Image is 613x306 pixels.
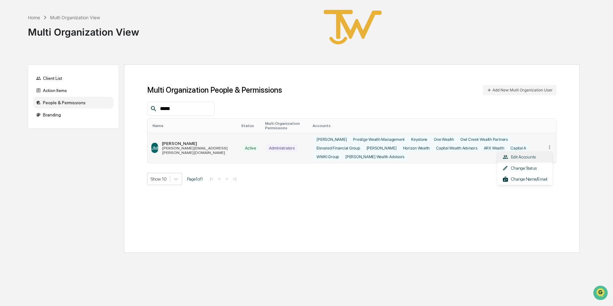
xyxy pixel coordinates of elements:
[502,154,547,160] div: Edit Accounts
[109,51,117,59] button: Start new chat
[6,94,12,99] div: 🔎
[187,176,203,182] span: Page 1 of 1
[508,144,529,152] div: Capital A
[33,97,113,108] div: People & Permissions
[216,176,223,182] button: <
[6,81,12,87] div: 🖐️
[321,5,385,49] img: True West
[162,146,235,155] div: [PERSON_NAME][EMAIL_ADDRESS][PERSON_NAME][DOMAIN_NAME]
[46,81,52,87] div: 🗄️
[208,176,215,182] button: |<
[242,144,259,152] div: Active
[22,55,81,61] div: We're available if you need us!
[265,121,307,130] div: Toggle SortBy
[162,141,235,146] div: [PERSON_NAME]
[408,136,430,143] div: Keystone
[314,153,341,160] div: WMKI Group
[6,49,18,61] img: 1746055101610-c473b297-6a78-478c-a979-82029cc54cd1
[502,176,547,182] div: Change Name/Email
[433,144,480,152] div: Capital Wealth Advisors
[548,123,554,128] div: Toggle SortBy
[350,136,407,143] div: Prestige Wealth Management
[223,176,230,182] button: >
[458,136,510,143] div: Owl Creek Wealth Partners
[22,49,105,55] div: Start new chat
[17,29,106,36] input: Clear
[44,78,82,90] a: 🗄️Attestations
[481,144,507,152] div: ARX Wealth
[502,165,547,171] div: Change Status
[400,144,432,152] div: Horizon Wealth
[241,123,260,128] div: Toggle SortBy
[147,85,282,95] h1: Multi Organization People & Permissions
[64,109,78,114] span: Pylon
[33,85,113,96] div: Action Items
[231,176,238,182] button: >|
[45,108,78,114] a: Powered byPylon
[13,93,40,99] span: Data Lookup
[151,145,158,151] span: JM
[592,285,610,302] iframe: Open customer support
[28,21,139,38] div: Multi Organization View
[28,15,40,20] div: Home
[313,123,540,128] div: Toggle SortBy
[364,144,399,152] div: [PERSON_NAME]
[13,81,41,87] span: Preclearance
[314,136,349,143] div: [PERSON_NAME]
[50,15,100,20] div: Multi Organization View
[343,153,407,160] div: [PERSON_NAME] Wealth Advisors
[4,78,44,90] a: 🖐️Preclearance
[314,144,362,152] div: Elevated Financial Group
[431,136,457,143] div: One Wealth
[153,123,236,128] div: Toggle SortBy
[6,13,117,24] p: How can we help?
[33,109,113,121] div: Branding
[4,90,43,102] a: 🔎Data Lookup
[483,85,557,95] button: Add New Mutli Organization User
[53,81,80,87] span: Attestations
[33,72,113,84] div: Client List
[266,144,297,152] div: Administrators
